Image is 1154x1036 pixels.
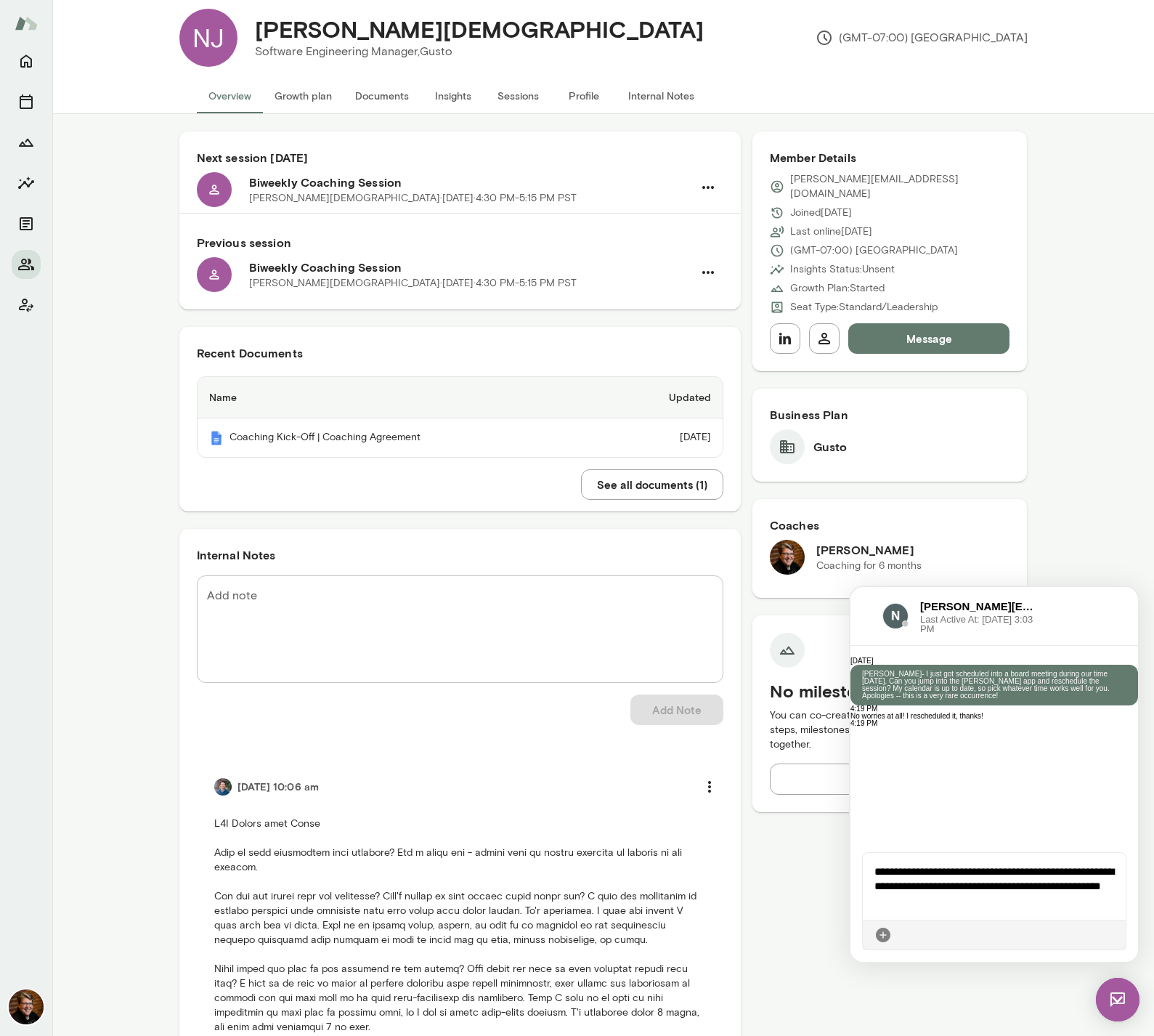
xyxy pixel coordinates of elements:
[770,708,1010,752] p: You can co-create the growth plan by adding steps, milestones, and work through things together.
[12,46,41,76] button: Home
[770,517,1010,534] h6: Coaches
[197,344,723,362] h6: Recent Documents
[255,43,704,60] p: Software Engineering Manager, Gusto
[770,149,1010,166] h6: Member Details
[790,243,958,258] p: (GMT-07:00) [GEOGRAPHIC_DATA]
[197,149,723,166] h6: Next session [DATE]
[15,9,38,37] img: Mento
[249,174,693,191] h6: Biweekly Coaching Session
[9,990,44,1024] img: Tracie Hlavka
[12,169,41,198] button: Insights
[790,262,895,277] p: Insights Status: Unsent
[32,16,58,42] img: data:image/png;base64,iVBORw0KGgoAAAANSUhEUgAAAMgAAADICAYAAACtWK6eAAAK3UlEQVR4Aeyda4xU1R3Az8giFXm...
[12,128,41,157] button: Growth Plan
[816,559,922,573] p: Coaching for 6 months
[790,300,938,315] p: Seat Type: Standard/Leadership
[848,323,1010,354] button: Message
[12,291,41,320] button: Client app
[197,546,723,564] h6: Internal Notes
[24,339,41,357] div: Attach
[486,78,551,113] button: Sessions
[694,772,725,802] button: more
[344,78,420,113] button: Documents
[249,276,577,291] p: [PERSON_NAME][DEMOGRAPHIC_DATA] · [DATE] · 4:30 PM-5:15 PM PST
[263,78,344,113] button: Growth plan
[198,377,609,418] th: Name
[790,206,852,220] p: Joined [DATE]
[420,78,486,113] button: Insights
[551,78,617,113] button: Profile
[12,209,41,238] button: Documents
[813,438,848,456] h6: Gusto
[12,84,276,113] p: [PERSON_NAME]- I just got scheduled into a board meeting during our time [DATE]. Can you jump int...
[197,234,723,251] h6: Previous session
[198,418,609,457] th: Coaching Kick-Off | Coaching Agreement
[237,780,320,794] h6: [DATE] 10:06 am
[770,406,1010,424] h6: Business Plan
[70,28,192,46] span: Last Active At: [DATE] 3:03 PM
[770,540,805,575] img: Tracie Hlavka
[608,377,723,418] th: Updated
[581,469,723,500] button: See all documents (1)
[770,679,1010,703] h5: No milestones in the works
[179,9,237,67] div: NJ
[617,78,706,113] button: Internal Notes
[12,87,41,116] button: Sessions
[790,281,885,296] p: Growth Plan: Started
[249,259,693,276] h6: Biweekly Coaching Session
[816,541,922,559] h6: [PERSON_NAME]
[790,172,1010,201] p: [PERSON_NAME][EMAIL_ADDRESS][DOMAIN_NAME]
[70,12,192,28] h6: [PERSON_NAME][EMAIL_ADDRESS][DOMAIN_NAME]
[790,224,872,239] p: Last online [DATE]
[816,29,1028,46] p: (GMT-07:00) [GEOGRAPHIC_DATA]
[209,431,224,445] img: Mento
[197,78,263,113] button: Overview
[214,778,232,796] img: Alex Yu
[608,418,723,457] td: [DATE]
[255,15,704,43] h4: [PERSON_NAME][DEMOGRAPHIC_DATA]
[249,191,577,206] p: [PERSON_NAME][DEMOGRAPHIC_DATA] · [DATE] · 4:30 PM-5:15 PM PST
[12,250,41,279] button: Members
[770,764,1010,794] button: Start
